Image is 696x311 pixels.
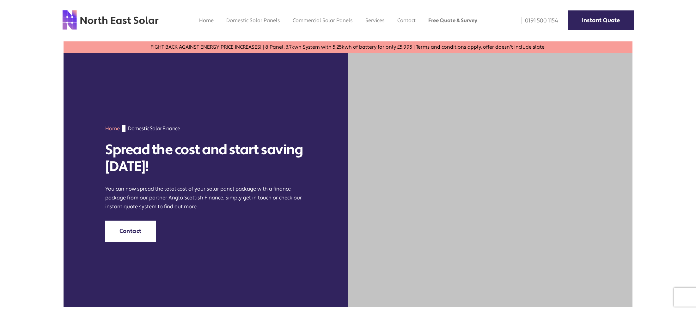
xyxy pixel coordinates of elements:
[62,9,159,30] img: north east solar logo
[428,17,477,24] a: Free Quote & Survey
[128,125,180,132] span: Domestic Solar Finance
[122,125,125,132] img: gif;base64,R0lGODdhAQABAPAAAMPDwwAAACwAAAAAAQABAAACAkQBADs=
[105,185,306,211] p: You can now spread the total cost of your solar panel package with a finance package from our par...
[105,221,156,242] a: Contact
[105,125,120,132] a: Home
[226,17,280,24] a: Domestic Solar Panels
[348,53,632,307] img: solar
[199,17,214,24] a: Home
[397,17,416,24] a: Contact
[568,10,634,30] a: Instant Quote
[365,17,385,24] a: Services
[517,17,558,24] a: 0191 500 1154
[105,142,306,175] h1: Spread the cost and start saving [DATE]!
[522,17,522,24] img: phone icon
[293,17,353,24] a: Commercial Solar Panels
